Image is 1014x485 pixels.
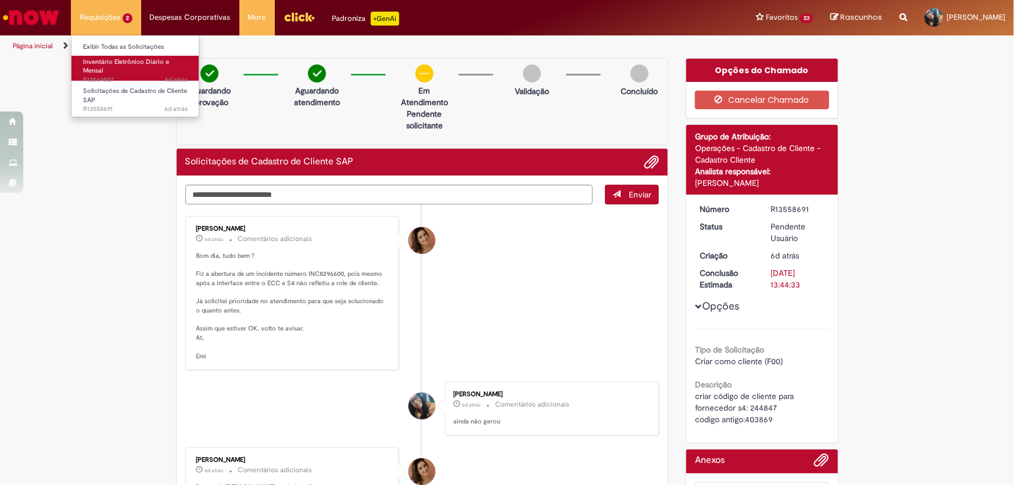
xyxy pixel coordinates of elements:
span: Despesas Corporativas [150,12,231,23]
time: 23/09/2025 11:44:31 [164,105,188,113]
span: 6d atrás [771,250,800,261]
p: Validação [515,85,549,97]
dt: Criação [691,250,762,261]
time: 26/09/2025 09:51:12 [164,76,188,84]
div: [PERSON_NAME] [695,177,829,189]
span: 23 [800,13,813,23]
p: Aguardando atendimento [289,85,345,108]
h2: Anexos [695,455,725,466]
span: criar código de cliente para fornecedor s4: 244847 codigo antigo:403869 [695,391,796,425]
div: Emiliane Dias De Souza [409,227,435,254]
div: 23/09/2025 11:44:30 [771,250,825,261]
small: Comentários adicionais [238,234,313,244]
p: Aguardando Aprovação [181,85,238,108]
span: 6d atrás [462,401,481,408]
div: Pendente Usuário [771,221,825,244]
p: ainda não gerou [453,417,647,426]
span: More [248,12,266,23]
div: Emiliane Dias De Souza [409,458,435,485]
span: Favoritos [766,12,798,23]
time: 23/09/2025 16:48:04 [205,467,224,474]
div: Analista responsável: [695,166,829,177]
button: Adicionar anexos [814,452,829,473]
div: Grupo de Atribuição: [695,131,829,142]
span: [PERSON_NAME] [947,12,1005,22]
p: Concluído [621,85,658,97]
span: Inventário Eletrônico Diário e Mensal [83,58,169,76]
img: click_logo_yellow_360x200.png [284,8,315,26]
div: Operações - Cadastro de Cliente - Cadastro Cliente [695,142,829,166]
p: +GenAi [371,12,399,26]
span: 4d atrás [164,76,188,84]
ul: Requisições [71,35,199,117]
a: Rascunhos [830,12,882,23]
a: Página inicial [13,41,53,51]
span: 6d atrás [164,105,188,113]
div: Simone Prado Portes [409,393,435,419]
time: 24/09/2025 09:04:51 [205,236,224,243]
span: Solicitações de Cadastro de Cliente SAP [83,87,187,105]
p: Em Atendimento [396,85,453,108]
img: img-circle-grey.png [630,64,648,82]
div: [DATE] 13:44:33 [771,267,825,290]
img: circle-minus.png [415,64,433,82]
span: Criar como cliente (F00) [695,356,783,367]
img: img-circle-grey.png [523,64,541,82]
div: Opções do Chamado [686,59,838,82]
textarea: Digite sua mensagem aqui... [185,185,593,204]
img: ServiceNow [1,6,61,29]
dt: Número [691,203,762,215]
a: Aberto R13558691 : Solicitações de Cadastro de Cliente SAP [71,85,199,110]
a: Aberto R13569507 : Inventário Eletrônico Diário e Mensal [71,56,199,81]
div: [PERSON_NAME] [453,391,647,398]
img: check-circle-green.png [200,64,218,82]
div: [PERSON_NAME] [196,225,390,232]
b: Descrição [695,379,732,390]
div: Padroniza [332,12,399,26]
ul: Trilhas de página [9,35,667,57]
time: 23/09/2025 11:44:30 [771,250,800,261]
div: R13558691 [771,203,825,215]
span: 6d atrás [205,467,224,474]
a: Exibir Todas as Solicitações [71,41,199,53]
span: Rascunhos [840,12,882,23]
span: Requisições [80,12,120,23]
b: Tipo de Solicitação [695,344,764,355]
button: Enviar [605,185,659,204]
div: [PERSON_NAME] [196,457,390,464]
span: 2 [123,13,132,23]
span: R13569507 [83,76,188,85]
button: Adicionar anexos [644,155,659,170]
span: 6d atrás [205,236,224,243]
small: Comentários adicionais [238,465,313,475]
p: Bom dia, tudo bem ? Fiz a abertura de um incidente número INC8296600, pois mesmo após a interface... [196,252,390,361]
span: R13558691 [83,105,188,114]
p: Pendente solicitante [396,108,453,131]
small: Comentários adicionais [495,400,569,409]
time: 24/09/2025 08:35:56 [462,401,481,408]
img: check-circle-green.png [308,64,326,82]
span: Enviar [629,189,651,200]
dt: Conclusão Estimada [691,267,762,290]
h2: Solicitações de Cadastro de Cliente SAP Histórico de tíquete [185,157,354,167]
button: Cancelar Chamado [695,91,829,109]
dt: Status [691,221,762,232]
